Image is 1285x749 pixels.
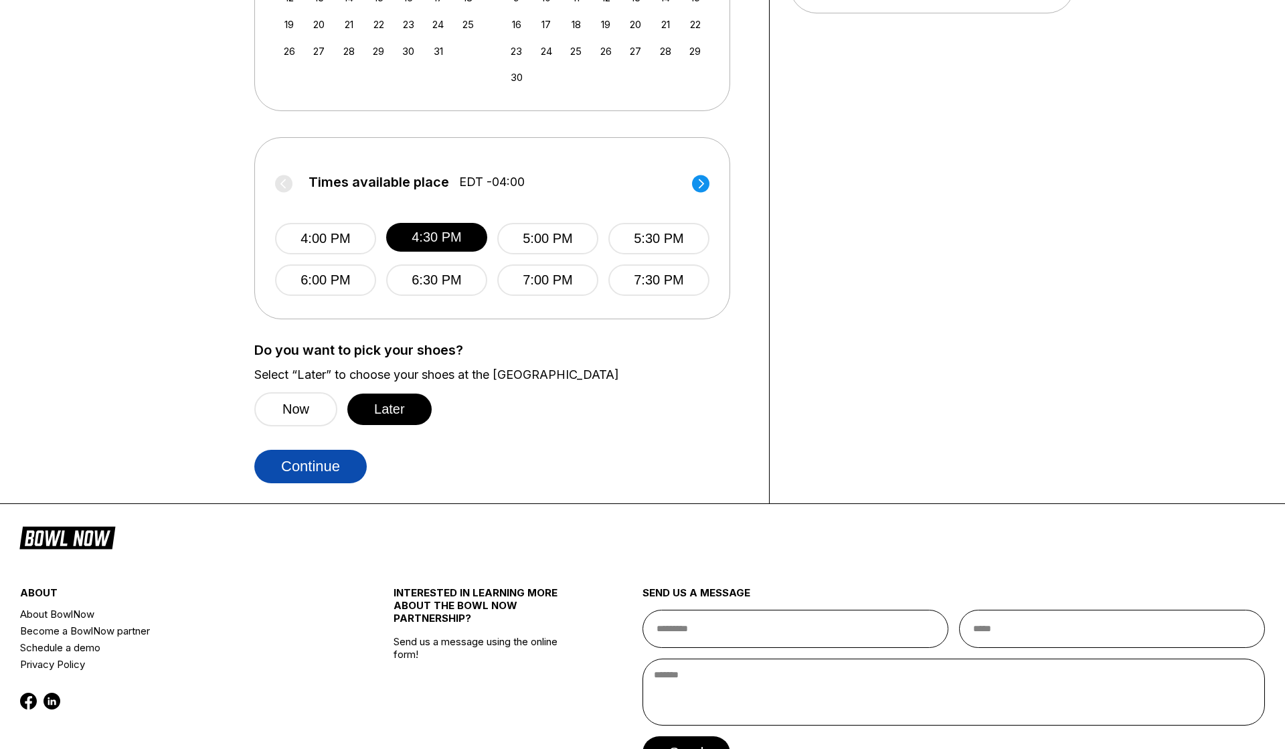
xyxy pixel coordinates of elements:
[429,15,447,33] div: Choose Friday, October 24th, 2025
[254,367,749,382] label: Select “Later” to choose your shoes at the [GEOGRAPHIC_DATA]
[608,223,709,254] button: 5:30 PM
[20,622,331,639] a: Become a BowlNow partner
[459,175,525,189] span: EDT -04:00
[369,42,388,60] div: Choose Wednesday, October 29th, 2025
[497,223,598,254] button: 5:00 PM
[275,223,376,254] button: 4:00 PM
[20,586,331,606] div: about
[567,15,585,33] div: Choose Tuesday, November 18th, 2025
[20,606,331,622] a: About BowlNow
[394,586,580,635] div: INTERESTED IN LEARNING MORE ABOUT THE BOWL NOW PARTNERSHIP?
[537,15,555,33] div: Choose Monday, November 17th, 2025
[657,15,675,33] div: Choose Friday, November 21st, 2025
[608,264,709,296] button: 7:30 PM
[340,15,358,33] div: Choose Tuesday, October 21st, 2025
[597,15,615,33] div: Choose Wednesday, November 19th, 2025
[254,450,367,483] button: Continue
[686,42,704,60] div: Choose Saturday, November 29th, 2025
[254,392,337,426] button: Now
[369,15,388,33] div: Choose Wednesday, October 22nd, 2025
[642,586,1265,610] div: send us a message
[254,343,749,357] label: Do you want to pick your shoes?
[280,42,298,60] div: Choose Sunday, October 26th, 2025
[597,42,615,60] div: Choose Wednesday, November 26th, 2025
[310,42,328,60] div: Choose Monday, October 27th, 2025
[507,42,525,60] div: Choose Sunday, November 23rd, 2025
[400,42,418,60] div: Choose Thursday, October 30th, 2025
[347,394,432,425] button: Later
[626,15,645,33] div: Choose Thursday, November 20th, 2025
[386,264,487,296] button: 6:30 PM
[275,264,376,296] button: 6:00 PM
[309,175,449,189] span: Times available place
[310,15,328,33] div: Choose Monday, October 20th, 2025
[537,42,555,60] div: Choose Monday, November 24th, 2025
[386,223,487,252] button: 4:30 PM
[626,42,645,60] div: Choose Thursday, November 27th, 2025
[497,264,598,296] button: 7:00 PM
[340,42,358,60] div: Choose Tuesday, October 28th, 2025
[657,42,675,60] div: Choose Friday, November 28th, 2025
[400,15,418,33] div: Choose Thursday, October 23rd, 2025
[567,42,585,60] div: Choose Tuesday, November 25th, 2025
[507,68,525,86] div: Choose Sunday, November 30th, 2025
[20,656,331,673] a: Privacy Policy
[280,15,298,33] div: Choose Sunday, October 19th, 2025
[459,15,477,33] div: Choose Saturday, October 25th, 2025
[20,639,331,656] a: Schedule a demo
[429,42,447,60] div: Choose Friday, October 31st, 2025
[507,15,525,33] div: Choose Sunday, November 16th, 2025
[686,15,704,33] div: Choose Saturday, November 22nd, 2025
